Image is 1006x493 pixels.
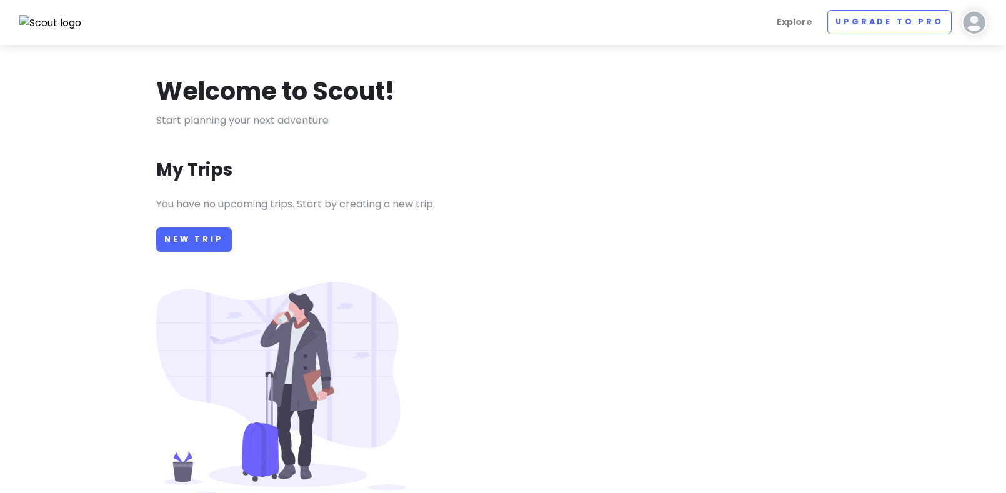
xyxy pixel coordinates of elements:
[156,196,850,212] p: You have no upcoming trips. Start by creating a new trip.
[156,227,232,252] a: New Trip
[962,10,987,35] img: User profile
[772,10,817,34] a: Explore
[19,15,82,31] img: Scout logo
[156,75,395,107] h1: Welcome to Scout!
[827,10,952,34] a: Upgrade to Pro
[156,159,232,181] h3: My Trips
[156,112,850,129] p: Start planning your next adventure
